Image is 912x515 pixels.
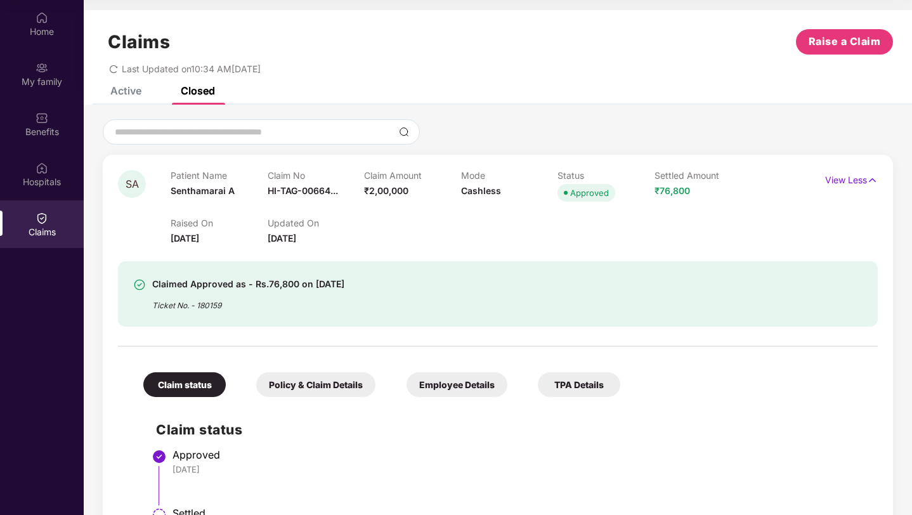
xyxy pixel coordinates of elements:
div: Ticket No. - 180159 [152,292,344,311]
p: Mode [461,170,558,181]
img: svg+xml;base64,PHN2ZyBpZD0iU3RlcC1Eb25lLTMyeDMyIiB4bWxucz0iaHR0cDovL3d3dy53My5vcmcvMjAwMC9zdmciIH... [152,449,167,464]
span: HI-TAG-00664... [268,185,338,196]
span: [DATE] [171,233,199,244]
span: ₹76,800 [655,185,690,196]
span: [DATE] [268,233,296,244]
div: Claim status [143,372,226,397]
p: Updated On [268,218,365,228]
div: Policy & Claim Details [256,372,375,397]
img: svg+xml;base64,PHN2ZyBpZD0iSG9zcGl0YWxzIiB4bWxucz0iaHR0cDovL3d3dy53My5vcmcvMjAwMC9zdmciIHdpZHRoPS... [36,162,48,174]
p: Claim No [268,170,365,181]
p: View Less [825,170,878,187]
img: svg+xml;base64,PHN2ZyB3aWR0aD0iMjAiIGhlaWdodD0iMjAiIHZpZXdCb3g9IjAgMCAyMCAyMCIgZmlsbD0ibm9uZSIgeG... [36,62,48,74]
p: Status [557,170,655,181]
div: Approved [173,448,865,461]
img: svg+xml;base64,PHN2ZyBpZD0iSG9tZSIgeG1sbnM9Imh0dHA6Ly93d3cudzMub3JnLzIwMDAvc3ZnIiB3aWR0aD0iMjAiIG... [36,11,48,24]
img: svg+xml;base64,PHN2ZyBpZD0iQmVuZWZpdHMiIHhtbG5zPSJodHRwOi8vd3d3LnczLm9yZy8yMDAwL3N2ZyIgd2lkdGg9Ij... [36,112,48,124]
img: svg+xml;base64,PHN2ZyBpZD0iU2VhcmNoLTMyeDMyIiB4bWxucz0iaHR0cDovL3d3dy53My5vcmcvMjAwMC9zdmciIHdpZH... [399,127,409,137]
p: Claim Amount [364,170,461,181]
div: Employee Details [407,372,507,397]
span: ₹2,00,000 [364,185,408,196]
div: Active [110,84,141,97]
button: Raise a Claim [796,29,893,55]
div: Closed [181,84,215,97]
div: Approved [570,186,609,199]
p: Settled Amount [655,170,752,181]
p: Patient Name [171,170,268,181]
div: [DATE] [173,464,865,475]
p: Raised On [171,218,268,228]
img: svg+xml;base64,PHN2ZyBpZD0iQ2xhaW0iIHhtbG5zPSJodHRwOi8vd3d3LnczLm9yZy8yMDAwL3N2ZyIgd2lkdGg9IjIwIi... [36,212,48,225]
span: Last Updated on 10:34 AM[DATE] [122,63,261,74]
h2: Claim status [156,419,865,440]
div: Claimed Approved as - Rs.76,800 on [DATE] [152,277,344,292]
span: Raise a Claim [809,34,881,49]
span: Senthamarai A [171,185,235,196]
img: svg+xml;base64,PHN2ZyBpZD0iU3VjY2Vzcy0zMngzMiIgeG1sbnM9Imh0dHA6Ly93d3cudzMub3JnLzIwMDAvc3ZnIiB3aW... [133,278,146,291]
img: svg+xml;base64,PHN2ZyB4bWxucz0iaHR0cDovL3d3dy53My5vcmcvMjAwMC9zdmciIHdpZHRoPSIxNyIgaGVpZ2h0PSIxNy... [867,173,878,187]
span: SA [126,179,139,190]
span: Cashless [461,185,501,196]
span: redo [109,63,118,74]
h1: Claims [108,31,170,53]
div: TPA Details [538,372,620,397]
